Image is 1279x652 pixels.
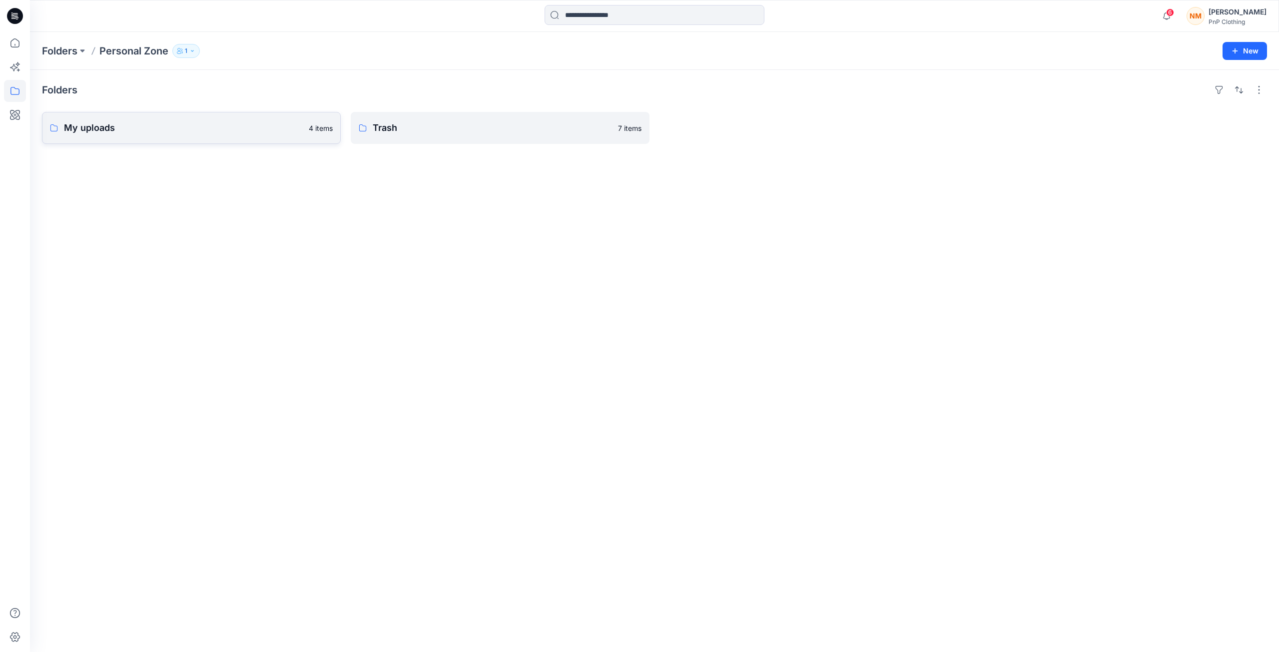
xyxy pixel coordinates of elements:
[1209,6,1267,18] div: [PERSON_NAME]
[42,112,341,144] a: My uploads4 items
[373,121,612,135] p: Trash
[172,44,200,58] button: 1
[1223,42,1267,60] button: New
[64,121,303,135] p: My uploads
[1166,8,1174,16] span: 6
[185,45,187,56] p: 1
[1187,7,1205,25] div: NM
[309,123,333,133] p: 4 items
[351,112,649,144] a: Trash7 items
[1209,18,1267,25] div: PnP Clothing
[99,44,168,58] p: Personal Zone
[618,123,641,133] p: 7 items
[42,44,77,58] a: Folders
[42,84,77,96] h4: Folders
